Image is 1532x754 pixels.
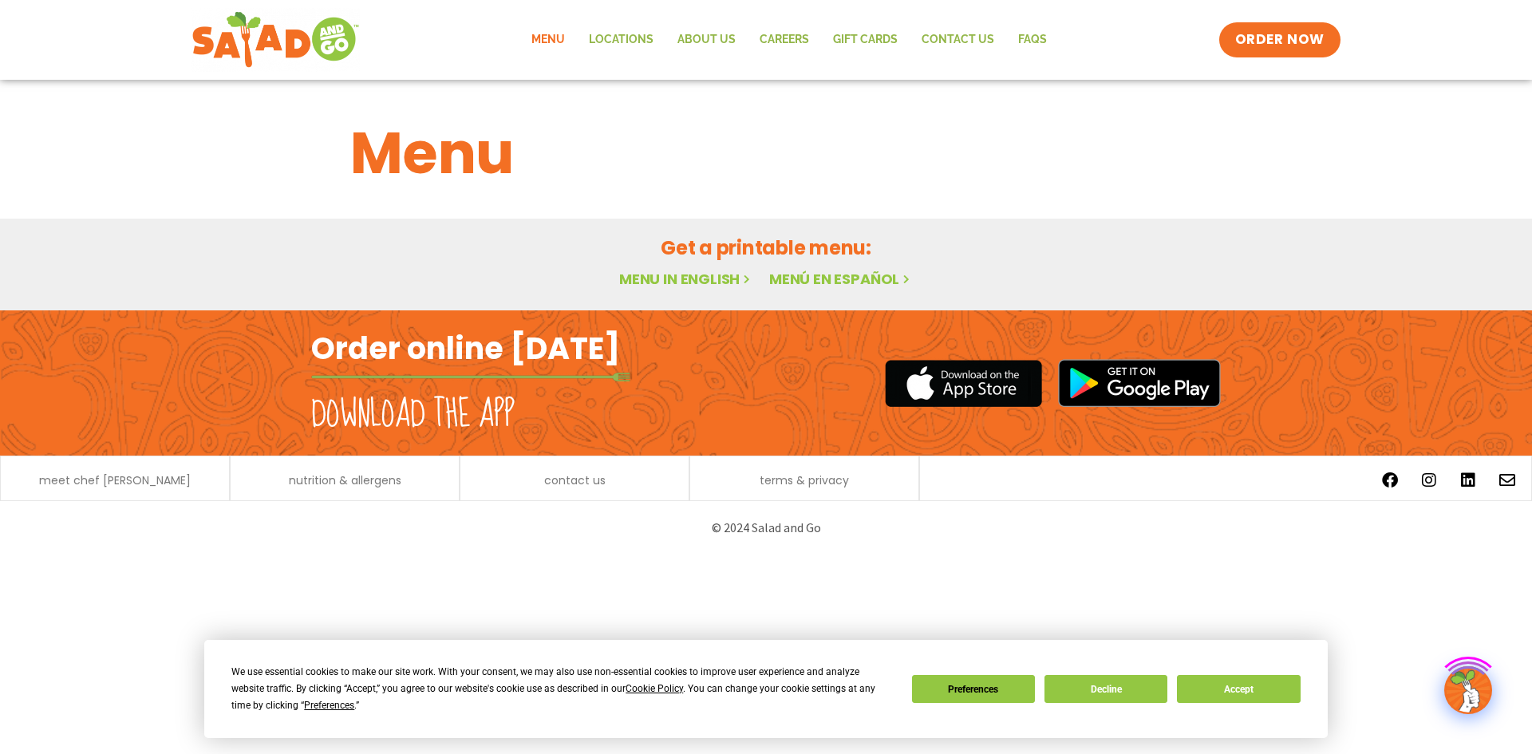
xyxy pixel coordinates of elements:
[885,357,1042,409] img: appstore
[311,329,620,368] h2: Order online [DATE]
[1235,30,1325,49] span: ORDER NOW
[1058,359,1221,407] img: google_play
[311,393,515,437] h2: Download the app
[319,517,1213,539] p: © 2024 Salad and Go
[665,22,748,58] a: About Us
[821,22,910,58] a: GIFT CARDS
[1219,22,1340,57] a: ORDER NOW
[191,8,360,72] img: new-SAG-logo-768×292
[39,475,191,486] a: meet chef [PERSON_NAME]
[350,234,1182,262] h2: Get a printable menu:
[1044,675,1167,703] button: Decline
[304,700,354,711] span: Preferences
[910,22,1006,58] a: Contact Us
[519,22,1059,58] nav: Menu
[760,475,849,486] a: terms & privacy
[619,269,753,289] a: Menu in English
[1006,22,1059,58] a: FAQs
[311,373,630,381] img: fork
[748,22,821,58] a: Careers
[204,640,1328,738] div: Cookie Consent Prompt
[231,664,892,714] div: We use essential cookies to make our site work. With your consent, we may also use non-essential ...
[350,110,1182,196] h1: Menu
[577,22,665,58] a: Locations
[912,675,1035,703] button: Preferences
[289,475,401,486] a: nutrition & allergens
[769,269,913,289] a: Menú en español
[544,475,606,486] a: contact us
[1177,675,1300,703] button: Accept
[519,22,577,58] a: Menu
[626,683,683,694] span: Cookie Policy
